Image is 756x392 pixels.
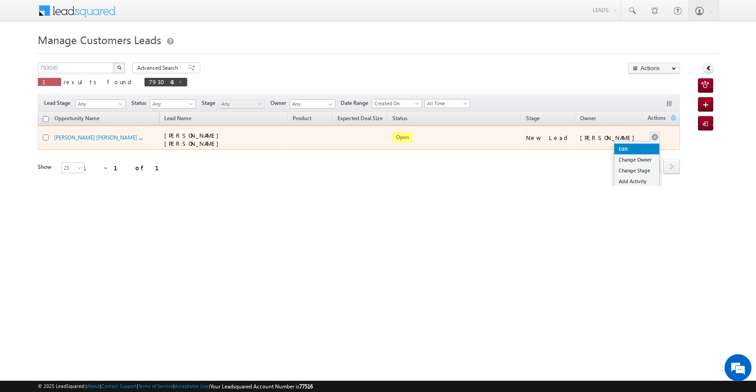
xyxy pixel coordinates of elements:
span: Open [392,132,413,143]
a: Add Activity [614,176,659,187]
span: Actions [643,113,670,125]
span: Any [150,100,193,108]
a: About [87,383,100,389]
span: © 2025 LeadSquared | | | | | [38,382,313,391]
span: 1 [42,78,57,86]
a: Expected Deal Size [333,113,387,125]
a: All Time [424,99,470,108]
a: Opportunity Name [50,113,104,125]
a: next [663,160,680,174]
span: Owner [580,115,596,122]
img: d_60004797649_company_0_60004797649 [15,47,38,59]
span: Advanced Search [137,64,181,72]
span: 793045 [149,78,174,86]
span: Any [219,100,262,108]
span: Status [131,99,150,107]
span: results found [63,78,135,86]
a: Edit [614,144,659,154]
span: Lead Stage [44,99,74,107]
a: Contact Support [101,383,137,389]
a: Any [150,99,196,108]
a: Any [219,99,265,108]
span: 77516 [299,383,313,390]
a: Terms of Service [138,383,173,389]
span: All Time [425,99,468,108]
a: [PERSON_NAME] [PERSON_NAME] - Customers Leads [54,133,182,141]
a: Stage [522,113,544,125]
span: Lead Name [160,113,196,125]
a: Change Owner [614,154,659,165]
input: Type to Search [290,99,336,108]
span: Your Leadsquared Account Number is [210,383,313,390]
a: 25 [61,162,85,173]
a: Change Stage [614,165,659,176]
span: Stage [202,99,219,107]
span: Expected Deal Size [337,115,382,122]
span: Stage [526,115,540,122]
span: Opportunity Name [54,115,99,122]
span: Owner [270,99,290,107]
span: Created On [372,99,419,108]
div: Minimize live chat window [148,5,169,26]
textarea: Type your message and hit 'Enter' [12,83,164,270]
div: [PERSON_NAME] [580,134,639,142]
a: Any [75,99,126,108]
em: Start Chat [122,277,163,289]
a: Status [388,113,412,125]
span: Product [292,115,311,122]
span: Any [76,100,122,108]
input: Check all records [43,116,49,122]
a: Acceptable Use [175,383,209,389]
a: Show All Items [324,100,335,109]
img: Search [117,65,121,70]
div: New Lead [526,134,571,142]
span: Manage Customers Leads [38,32,161,47]
div: Show [38,163,54,171]
div: 1 - 1 of 1 [83,162,170,173]
div: Chat with us now [47,47,151,59]
span: [PERSON_NAME] [PERSON_NAME] [164,131,223,147]
button: Actions [628,63,680,74]
span: Date Range [341,99,372,107]
a: Created On [372,99,422,108]
span: 25 [62,164,85,172]
span: next [663,159,680,174]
